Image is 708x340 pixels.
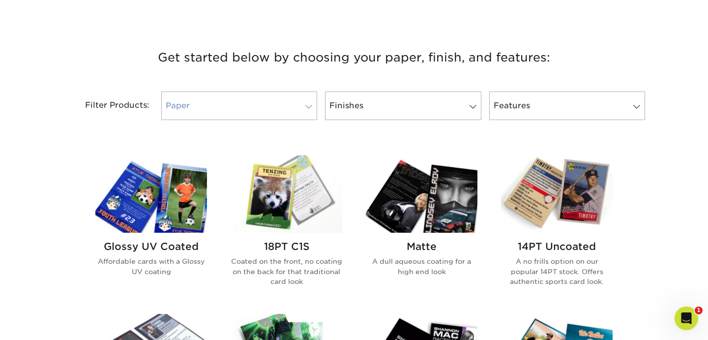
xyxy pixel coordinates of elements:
[366,256,477,277] p: A dull aqueous coating for a high end look
[231,155,342,233] img: 18PT C1S Trading Cards
[675,307,698,330] iframe: Intercom live chat
[366,241,477,252] h2: Matte
[366,155,477,233] img: Matte Trading Cards
[2,310,84,337] iframe: Google Customer Reviews
[489,92,645,120] a: Features
[95,155,207,233] img: Glossy UV Coated Trading Cards
[366,155,477,302] a: Matte Trading Cards Matte A dull aqueous coating for a high end look
[95,241,207,252] h2: Glossy UV Coated
[695,307,703,314] span: 1
[95,155,207,302] a: Glossy UV Coated Trading Cards Glossy UV Coated Affordable cards with a Glossy UV coating
[161,92,317,120] a: Paper
[325,92,481,120] a: Finishes
[231,241,342,252] h2: 18PT C1S
[501,155,613,233] img: 14PT Uncoated Trading Cards
[501,256,613,286] p: A no frills option on our popular 14PT stock. Offers authentic sports card look.
[231,256,342,286] p: Coated on the front, no coating on the back for that traditional card look
[95,256,207,277] p: Affordable cards with a Glossy UV coating
[66,35,642,80] h3: Get started below by choosing your paper, finish, and features:
[59,92,157,120] div: Filter Products:
[501,241,613,252] h2: 14PT Uncoated
[231,155,342,302] a: 18PT C1S Trading Cards 18PT C1S Coated on the front, no coating on the back for that traditional ...
[501,155,613,302] a: 14PT Uncoated Trading Cards 14PT Uncoated A no frills option on our popular 14PT stock. Offers au...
